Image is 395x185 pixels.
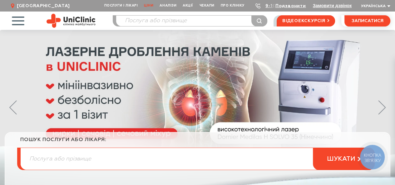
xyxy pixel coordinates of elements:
[327,155,355,163] span: шукати
[361,4,386,8] span: Українська
[313,148,375,170] button: шукати
[277,15,335,26] a: відеоекскурсія
[364,152,381,163] span: КНОПКА ЗВ'ЯЗКУ
[282,16,325,26] span: відеоекскурсія
[20,137,375,148] div: пошук послуги або лікаря:
[21,148,374,170] input: Послуга або прізвище
[313,3,352,8] button: Замовити дзвінок
[359,4,390,9] button: Українська
[47,14,96,28] img: Uniclinic
[265,4,279,8] a: 9-103
[344,15,390,26] button: записатися
[116,16,267,26] input: Послуга або прізвище
[275,4,306,8] a: Подзвонити
[352,19,383,23] span: записатися
[17,3,70,9] span: [GEOGRAPHIC_DATA]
